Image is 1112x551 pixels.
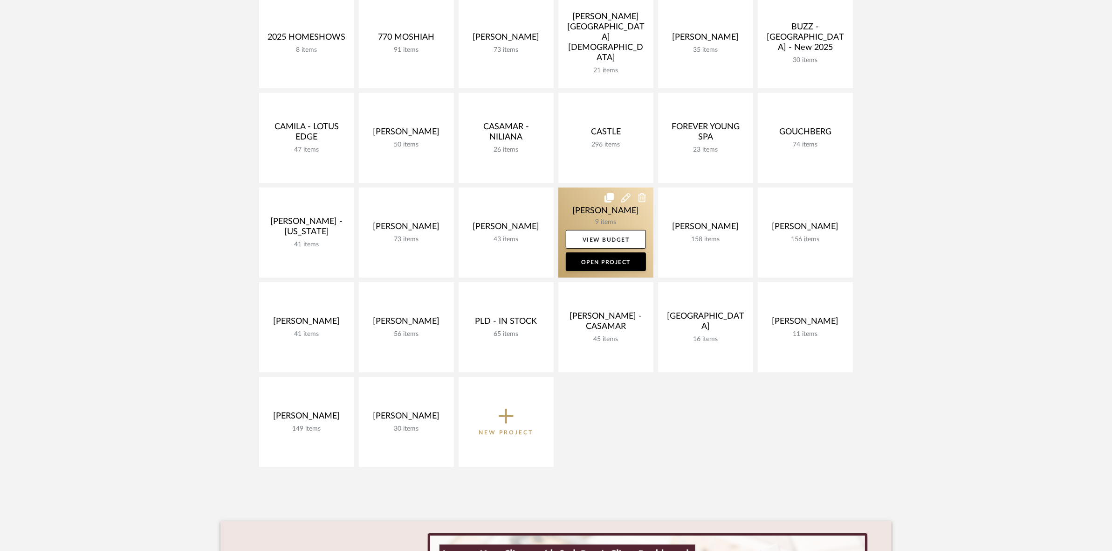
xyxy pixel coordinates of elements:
div: [PERSON_NAME] [366,127,446,141]
a: View Budget [566,230,646,249]
div: CASTLE [566,127,646,141]
div: 23 items [666,146,746,154]
div: 41 items [267,241,347,249]
div: CAMILA - LOTUS EDGE [267,122,347,146]
div: [PERSON_NAME] [366,411,446,425]
div: [PERSON_NAME] [267,411,347,425]
div: 156 items [765,236,845,244]
div: PLD - IN STOCK [466,316,546,330]
div: [PERSON_NAME] [666,222,746,236]
div: [PERSON_NAME] [765,222,845,236]
div: 43 items [466,236,546,244]
div: [PERSON_NAME] [466,32,546,46]
div: BUZZ - [GEOGRAPHIC_DATA] - New 2025 [765,22,845,56]
div: [PERSON_NAME] [366,222,446,236]
div: 65 items [466,330,546,338]
div: 296 items [566,141,646,149]
div: 2025 HOMESHOWS [267,32,347,46]
div: 149 items [267,425,347,433]
div: [GEOGRAPHIC_DATA] [666,311,746,335]
div: [PERSON_NAME] - CASAMAR [566,311,646,335]
div: CASAMAR - NILIANA [466,122,546,146]
div: [PERSON_NAME] [267,316,347,330]
div: 91 items [366,46,446,54]
div: 11 items [765,330,845,338]
div: 8 items [267,46,347,54]
div: 45 items [566,335,646,343]
div: 26 items [466,146,546,154]
div: [PERSON_NAME] - [US_STATE] [267,216,347,241]
div: 30 items [765,56,845,64]
div: 74 items [765,141,845,149]
div: 50 items [366,141,446,149]
div: [PERSON_NAME][GEOGRAPHIC_DATA][DEMOGRAPHIC_DATA] [566,12,646,67]
div: [PERSON_NAME] [666,32,746,46]
div: 770 MOSHIAH [366,32,446,46]
div: 73 items [466,46,546,54]
div: 158 items [666,236,746,244]
div: GOUCHBERG [765,127,845,141]
div: 21 items [566,67,646,75]
div: 41 items [267,330,347,338]
div: 73 items [366,236,446,244]
div: 47 items [267,146,347,154]
div: [PERSON_NAME] [466,222,546,236]
div: [PERSON_NAME] [366,316,446,330]
div: 16 items [666,335,746,343]
p: New Project [479,428,534,437]
div: 30 items [366,425,446,433]
a: Open Project [566,252,646,271]
div: FOREVER YOUNG SPA [666,122,746,146]
div: 56 items [366,330,446,338]
button: New Project [459,377,554,467]
div: [PERSON_NAME] [765,316,845,330]
div: 35 items [666,46,746,54]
